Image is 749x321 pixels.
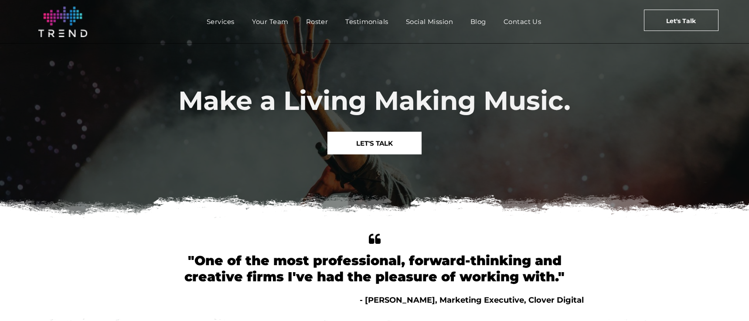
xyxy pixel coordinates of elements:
a: Let's Talk [644,10,718,31]
a: Services [198,15,243,28]
font: "One of the most professional, forward-thinking and creative firms I've had the pleasure of worki... [184,253,565,285]
img: logo [38,7,87,37]
span: Make a Living Making Music. [178,85,571,116]
a: LET'S TALK [327,132,422,154]
a: Contact Us [495,15,550,28]
a: Roster [297,15,337,28]
a: Social Mission [397,15,462,28]
span: Let's Talk [666,10,696,32]
span: LET'S TALK [356,132,393,154]
a: Testimonials [337,15,397,28]
a: Your Team [243,15,297,28]
span: - [PERSON_NAME], Marketing Executive, Clover Digital [360,295,584,305]
a: Blog [462,15,495,28]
